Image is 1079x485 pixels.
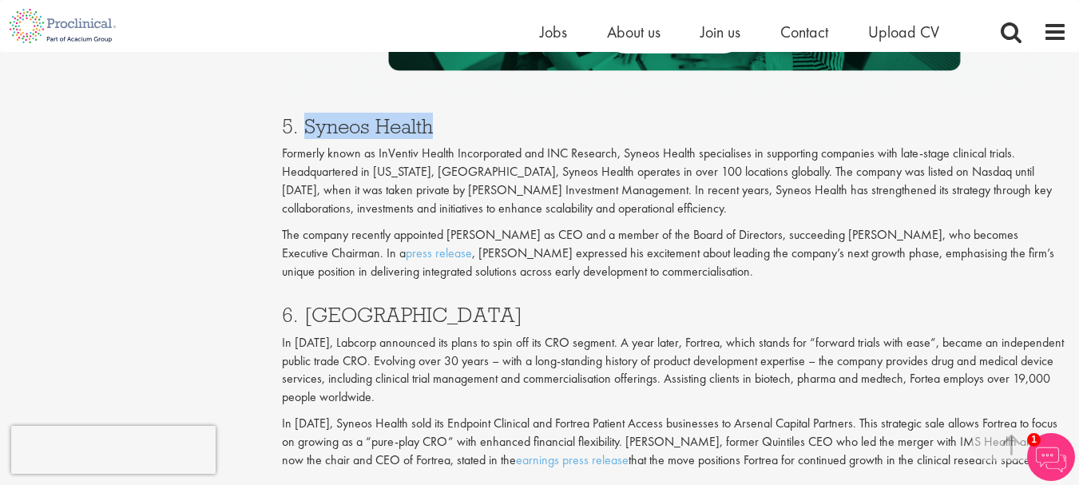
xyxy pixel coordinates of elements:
[540,22,567,42] a: Jobs
[406,244,472,261] a: press release
[868,22,939,42] a: Upload CV
[780,22,828,42] a: Contact
[1027,433,1075,481] img: Chatbot
[607,22,660,42] a: About us
[282,415,1067,470] p: In [DATE], Syneos Health sold its Endpoint Clinical and Fortrea Patient Access businesses to Arse...
[11,426,216,474] iframe: reCAPTCHA
[1027,433,1041,447] span: 1
[282,116,1067,137] h3: 5. Syneos Health
[282,145,1067,217] p: Formerly known as InVentiv Health Incorporated and INC Research, Syneos Health specialises in sup...
[282,304,1067,325] h3: 6. [GEOGRAPHIC_DATA]
[516,451,629,468] a: earnings press release
[700,22,740,42] a: Join us
[282,226,1067,281] p: The company recently appointed [PERSON_NAME] as CEO and a member of the Board of Directors, succe...
[282,334,1067,407] p: In [DATE], Labcorp announced its plans to spin off its CRO segment. A year later, Fortrea, which ...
